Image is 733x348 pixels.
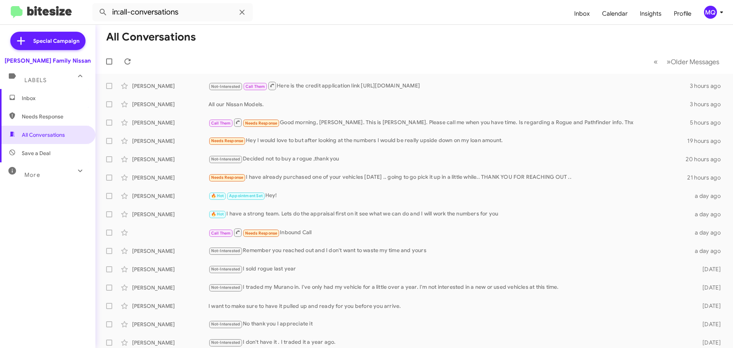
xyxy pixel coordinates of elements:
div: a day ago [690,192,727,200]
div: [PERSON_NAME] [132,302,208,310]
div: Here is the credit application link [URL][DOMAIN_NAME] [208,81,690,91]
div: a day ago [690,229,727,236]
span: 🔥 Hot [211,212,224,217]
div: [PERSON_NAME] [132,210,208,218]
div: 3 hours ago [690,82,727,90]
span: Not-Interested [211,340,241,345]
a: Special Campaign [10,32,86,50]
div: Decided not to buy a rogue ,thank you [208,155,686,163]
div: [DATE] [690,265,727,273]
button: Next [662,54,724,70]
div: [PERSON_NAME] [132,100,208,108]
div: Good morning, [PERSON_NAME]. This is [PERSON_NAME]. Please call me when you have time. Is regardi... [208,118,690,127]
div: [PERSON_NAME] [132,137,208,145]
span: More [24,172,40,178]
div: Hey! [208,191,690,200]
div: [PERSON_NAME] [132,339,208,346]
div: 3 hours ago [690,100,727,108]
span: All Conversations [22,131,65,139]
div: 20 hours ago [686,155,727,163]
span: » [667,57,671,66]
div: I traded my Murano in. I've only had my vehicle for a little over a year. I'm not interested in a... [208,283,690,292]
span: Not-Interested [211,157,241,162]
div: 19 hours ago [687,137,727,145]
div: [PERSON_NAME] [132,192,208,200]
span: Needs Response [245,121,278,126]
div: Hey I would love to but after looking at the numbers I would be really upside down on my loan amo... [208,136,687,145]
div: [PERSON_NAME] [132,174,208,181]
span: Needs Response [245,231,278,236]
button: Previous [649,54,662,70]
span: 🔥 Hot [211,193,224,198]
div: 21 hours ago [687,174,727,181]
span: Call Them [245,84,265,89]
div: [DATE] [690,302,727,310]
div: MQ [704,6,717,19]
span: Call Them [211,121,231,126]
div: I sold rogue last year [208,265,690,274]
div: [PERSON_NAME] [132,284,208,291]
div: [DATE] [690,320,727,328]
span: Needs Response [211,138,244,143]
span: « [654,57,658,66]
span: Call Them [211,231,231,236]
a: Insights [634,3,668,25]
div: a day ago [690,210,727,218]
div: [PERSON_NAME] [132,265,208,273]
a: Profile [668,3,697,25]
span: Appointment Set [229,193,263,198]
a: Calendar [596,3,634,25]
div: I have already purchased one of your vehicles [DATE] .. going to go pick it up in a little while.... [208,173,687,182]
div: [PERSON_NAME] [132,82,208,90]
h1: All Conversations [106,31,196,43]
div: Remember you reached out and I don't want to waste my time and yours [208,246,690,255]
div: No thank you I appreciate it [208,320,690,329]
div: [PERSON_NAME] [132,320,208,328]
div: Inbound Call [208,228,690,237]
span: Not-Interested [211,285,241,290]
div: [PERSON_NAME] Family Nissan [5,57,91,65]
nav: Page navigation example [649,54,724,70]
span: Labels [24,77,47,84]
span: Not-Interested [211,84,241,89]
div: a day ago [690,247,727,255]
span: Special Campaign [33,37,79,45]
div: [PERSON_NAME] [132,155,208,163]
div: [DATE] [690,284,727,291]
span: Older Messages [671,58,719,66]
button: MQ [697,6,725,19]
span: Not-Interested [211,322,241,327]
span: Not-Interested [211,248,241,253]
div: 5 hours ago [690,119,727,126]
span: Needs Response [211,175,244,180]
a: Inbox [568,3,596,25]
div: I have a strong team. Lets do the appraisal first on it see what we can do and I will work the nu... [208,210,690,219]
div: All our Nissan Models. [208,100,690,108]
span: Save a Deal [22,149,50,157]
div: [DATE] [690,339,727,346]
div: I want to make sure to have it pulled up and ready for you before you arrive. [208,302,690,310]
input: Search [92,3,253,21]
span: Needs Response [22,113,87,120]
span: Not-Interested [211,267,241,272]
div: [PERSON_NAME] [132,247,208,255]
span: Inbox [22,94,87,102]
div: I don't have it . I traded it a year ago. [208,338,690,347]
div: [PERSON_NAME] [132,119,208,126]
